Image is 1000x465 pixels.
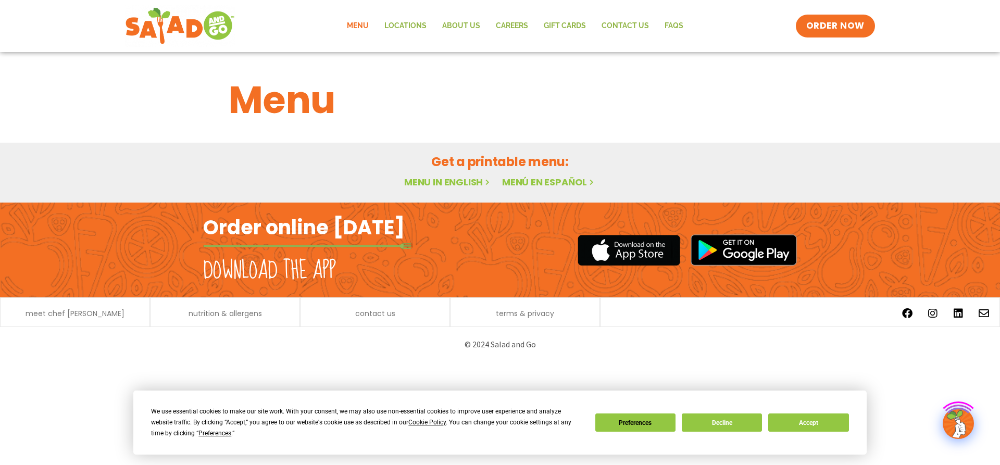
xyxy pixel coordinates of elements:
[691,234,797,266] img: google_play
[208,337,792,351] p: © 2024 Salad and Go
[198,430,231,437] span: Preferences
[355,310,395,317] a: contact us
[768,413,848,432] button: Accept
[203,243,411,249] img: fork
[339,14,377,38] a: Menu
[339,14,691,38] nav: Menu
[229,153,771,171] h2: Get a printable menu:
[229,72,771,128] h1: Menu
[488,14,536,38] a: Careers
[796,15,875,37] a: ORDER NOW
[806,20,865,32] span: ORDER NOW
[151,406,582,439] div: We use essential cookies to make our site work. With your consent, we may also use non-essential ...
[682,413,762,432] button: Decline
[578,233,680,267] img: appstore
[408,419,446,426] span: Cookie Policy
[502,175,596,188] a: Menú en español
[377,14,434,38] a: Locations
[26,310,124,317] a: meet chef [PERSON_NAME]
[594,14,657,38] a: Contact Us
[203,256,336,285] h2: Download the app
[133,391,867,455] div: Cookie Consent Prompt
[496,310,554,317] a: terms & privacy
[657,14,691,38] a: FAQs
[189,310,262,317] a: nutrition & allergens
[536,14,594,38] a: GIFT CARDS
[203,215,405,240] h2: Order online [DATE]
[595,413,676,432] button: Preferences
[404,175,492,188] a: Menu in English
[434,14,488,38] a: About Us
[125,5,235,47] img: new-SAG-logo-768×292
